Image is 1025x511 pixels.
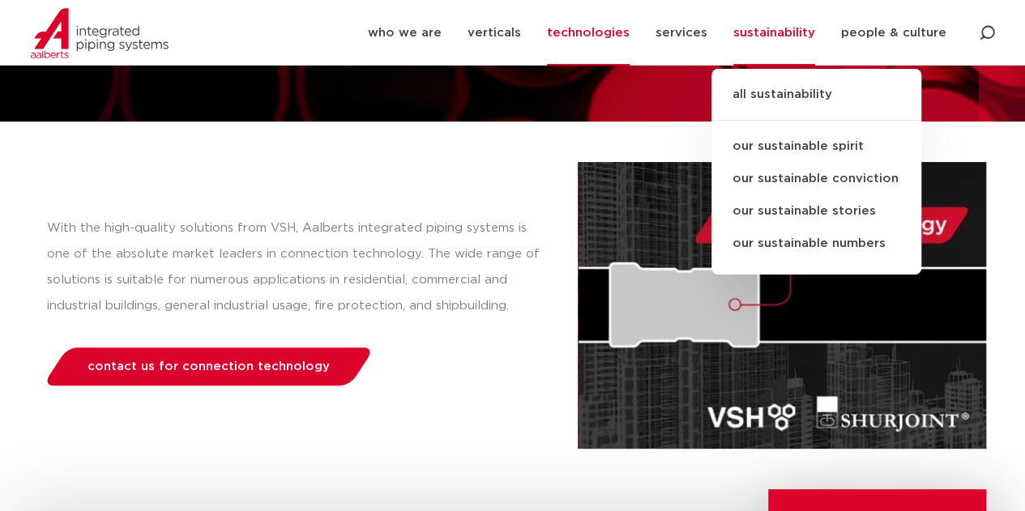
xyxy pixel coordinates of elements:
[711,195,921,228] a: our sustainable stories
[711,85,921,121] a: all sustainability
[711,163,921,195] a: our sustainable conviction
[47,215,545,319] p: With the high-quality solutions from VSH, Aalberts integrated piping systems is one of the absolu...
[711,228,921,260] a: our sustainable numbers
[711,130,921,163] a: our sustainable spirit
[88,360,330,373] span: contact us for connection technology
[42,347,374,385] a: contact us for connection technology
[711,69,921,275] ul: sustainability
